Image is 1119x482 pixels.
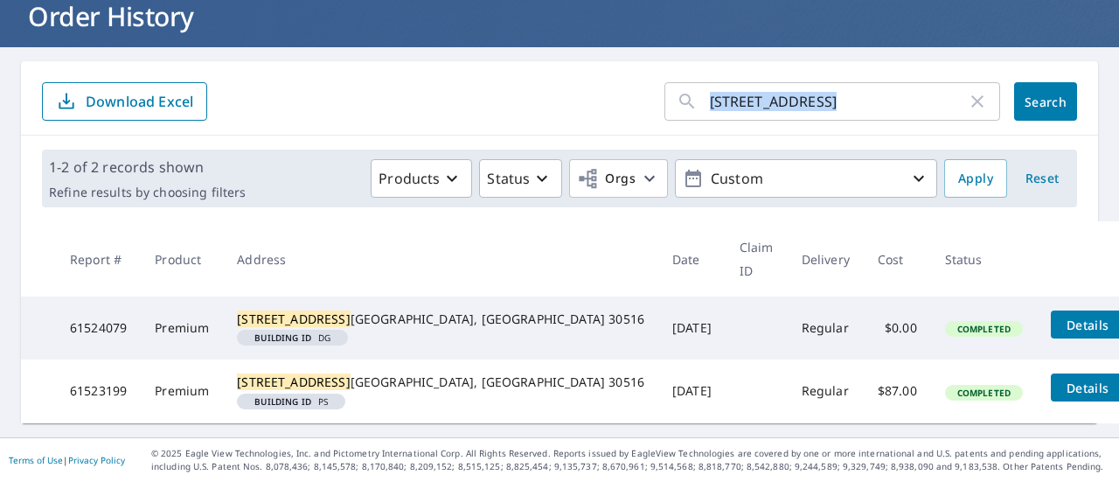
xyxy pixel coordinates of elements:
th: Report # [56,221,141,297]
button: Custom [675,159,937,198]
td: Regular [788,360,864,423]
th: Cost [864,221,931,297]
p: 1-2 of 2 records shown [49,157,246,178]
input: Address, Report #, Claim ID, etc. [710,77,967,126]
span: Completed [947,387,1021,399]
div: [GEOGRAPHIC_DATA], [GEOGRAPHIC_DATA] 30516 [237,374,644,391]
th: Address [223,221,658,297]
button: Apply [944,159,1007,198]
td: $0.00 [864,297,931,360]
td: Premium [141,297,223,360]
th: Delivery [788,221,864,297]
th: Claim ID [726,221,788,297]
th: Status [931,221,1037,297]
p: Products [379,168,440,189]
button: Reset [1014,159,1070,198]
td: [DATE] [658,360,726,423]
mark: [STREET_ADDRESS] [237,374,350,390]
div: [GEOGRAPHIC_DATA], [GEOGRAPHIC_DATA] 30516 [237,311,644,328]
span: Completed [947,323,1021,335]
mark: [STREET_ADDRESS] [237,311,350,327]
td: 61524079 [56,297,141,360]
span: Details [1061,317,1114,333]
button: Orgs [569,159,668,198]
span: DG [244,333,341,342]
button: Status [479,159,562,198]
button: Download Excel [42,82,207,121]
th: Product [141,221,223,297]
p: Custom [704,164,908,194]
p: | [9,455,125,465]
span: Apply [958,168,993,190]
button: Products [371,159,472,198]
button: Search [1014,82,1077,121]
td: [DATE] [658,297,726,360]
a: Privacy Policy [68,454,125,466]
p: Refine results by choosing filters [49,185,246,200]
span: Search [1028,94,1063,110]
span: Orgs [577,168,636,190]
td: Premium [141,360,223,423]
td: Regular [788,297,864,360]
span: Details [1061,380,1114,396]
td: 61523199 [56,360,141,423]
p: © 2025 Eagle View Technologies, Inc. and Pictometry International Corp. All Rights Reserved. Repo... [151,447,1110,473]
span: Reset [1021,168,1063,190]
em: Building ID [254,397,311,406]
a: Terms of Use [9,454,63,466]
em: Building ID [254,333,311,342]
p: Status [487,168,530,189]
span: PS [244,397,338,406]
p: Download Excel [86,92,193,111]
th: Date [658,221,726,297]
td: $87.00 [864,360,931,423]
